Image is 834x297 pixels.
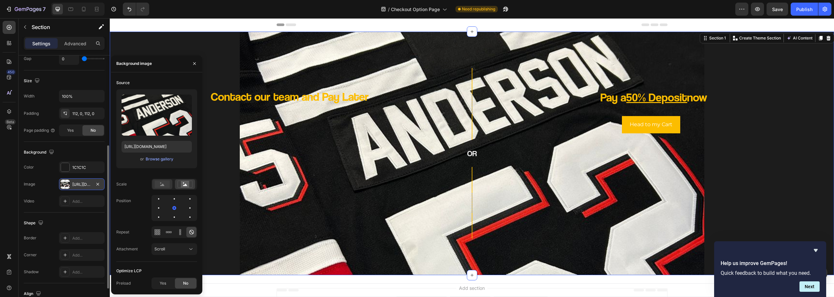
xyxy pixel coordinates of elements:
div: Page padding [24,127,55,133]
button: Hide survey [812,246,820,254]
div: Padding [24,111,39,116]
button: AI Content [675,16,704,24]
span: Save [772,7,783,12]
div: Background [24,148,55,157]
span: Need republishing [462,6,495,12]
p: Create Theme Section [629,17,671,23]
input: https://example.com/image.jpg [122,141,192,153]
span: / [388,6,390,13]
p: Advanced [64,40,86,47]
div: Browse gallery [146,156,173,162]
button: <p>Head to my Cart</p> [512,98,570,115]
div: 1C1C1C [72,165,103,171]
div: Gap [24,56,31,62]
div: Video [24,198,34,204]
div: [URL][DOMAIN_NAME] [72,182,91,187]
p: Settings [32,40,50,47]
div: Optimize LCP [116,268,142,274]
div: Image [24,181,35,187]
div: Undo/Redo [123,3,149,16]
h2: Pay a now [428,71,661,87]
img: preview-image [122,95,192,136]
h2: Help us improve GemPages! [721,260,820,267]
span: Scroll [154,246,165,251]
button: Save [767,3,788,16]
div: Color [24,164,34,170]
div: Size [24,77,41,85]
div: Publish [796,6,812,13]
span: No [91,127,96,133]
div: 112, 0, 112, 0 [72,111,103,117]
p: Section [32,23,85,31]
button: 7 [3,3,49,16]
input: Auto [59,90,104,102]
div: Shadow [24,269,39,275]
p: 7 [43,5,46,13]
div: 450 [6,69,16,75]
h2: OR [302,129,423,141]
span: Yes [67,127,74,133]
div: Border [24,235,36,241]
span: Checkout Option Page [391,6,440,13]
input: Auto [59,53,79,65]
iframe: Design area [110,18,834,297]
div: Add... [72,252,103,258]
span: No [183,280,188,286]
u: 50% Deposit [516,72,577,86]
span: Yes [160,280,166,286]
span: or [140,155,144,163]
div: Add... [72,199,103,204]
div: Help us improve GemPages! [721,246,820,292]
button: Next question [799,281,820,292]
div: Repeat [116,229,129,235]
div: Corner [24,252,37,258]
button: Browse gallery [145,156,174,162]
button: Publish [791,3,818,16]
div: Background image [116,61,152,67]
div: Add... [72,235,103,241]
button: Scroll [151,243,197,255]
div: Width [24,93,35,99]
div: Position [116,198,131,204]
div: Source [116,80,130,86]
div: Add... [72,269,103,275]
div: Beta [5,119,16,125]
p: Head to my Cart [520,102,563,111]
div: Scale [116,181,127,187]
div: Section 1 [598,17,617,23]
div: Shape [24,219,45,228]
div: Attachment [116,246,138,252]
p: Quick feedback to build what you need. [721,270,820,276]
div: Preload [116,280,131,286]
